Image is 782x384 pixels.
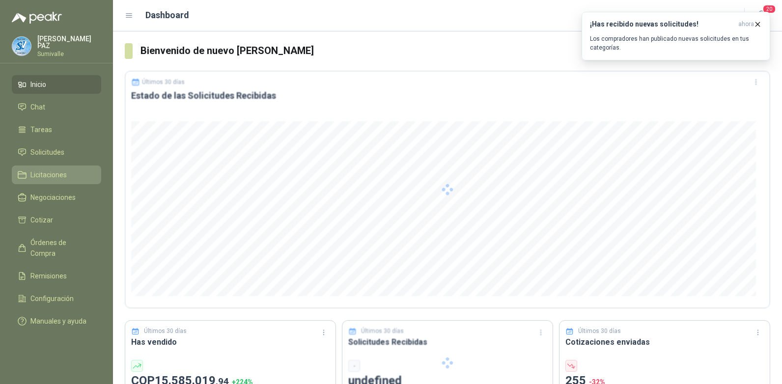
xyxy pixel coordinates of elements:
[738,20,754,28] span: ahora
[30,147,64,158] span: Solicitudes
[30,237,92,259] span: Órdenes de Compra
[30,192,76,203] span: Negociaciones
[30,169,67,180] span: Licitaciones
[30,215,53,225] span: Cotizar
[565,336,764,348] h3: Cotizaciones enviadas
[12,143,101,162] a: Solicitudes
[762,4,776,14] span: 20
[144,327,187,336] p: Últimos 30 días
[12,233,101,263] a: Órdenes de Compra
[12,98,101,116] a: Chat
[145,8,189,22] h1: Dashboard
[12,289,101,308] a: Configuración
[12,188,101,207] a: Negociaciones
[131,336,330,348] h3: Has vendido
[590,34,762,52] p: Los compradores han publicado nuevas solicitudes en tus categorías.
[12,165,101,184] a: Licitaciones
[12,312,101,330] a: Manuales y ayuda
[12,120,101,139] a: Tareas
[12,267,101,285] a: Remisiones
[30,316,86,327] span: Manuales y ayuda
[578,327,621,336] p: Últimos 30 días
[753,7,770,25] button: 20
[140,43,770,58] h3: Bienvenido de nuevo [PERSON_NAME]
[37,35,101,49] p: [PERSON_NAME] PAZ
[30,124,52,135] span: Tareas
[37,51,101,57] p: Sumivalle
[12,37,31,55] img: Company Logo
[30,271,67,281] span: Remisiones
[12,12,62,24] img: Logo peakr
[30,102,45,112] span: Chat
[12,211,101,229] a: Cotizar
[12,75,101,94] a: Inicio
[30,293,74,304] span: Configuración
[30,79,46,90] span: Inicio
[590,20,734,28] h3: ¡Has recibido nuevas solicitudes!
[582,12,770,60] button: ¡Has recibido nuevas solicitudes!ahora Los compradores han publicado nuevas solicitudes en tus ca...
